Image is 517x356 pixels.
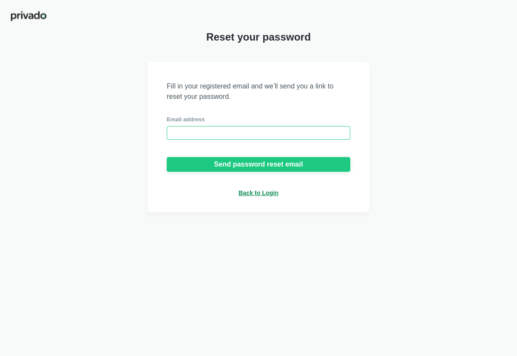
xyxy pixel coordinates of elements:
div: Send password reset email [214,161,303,168]
button: Send password reset email [167,157,350,172]
img: privado-logo [10,10,47,22]
span: Fill in your registered email and we’ll send you a link to reset your password. [167,81,350,102]
a: Back to Login [239,189,279,197]
div: Email address [167,116,350,123]
span: Reset your password [206,31,311,43]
